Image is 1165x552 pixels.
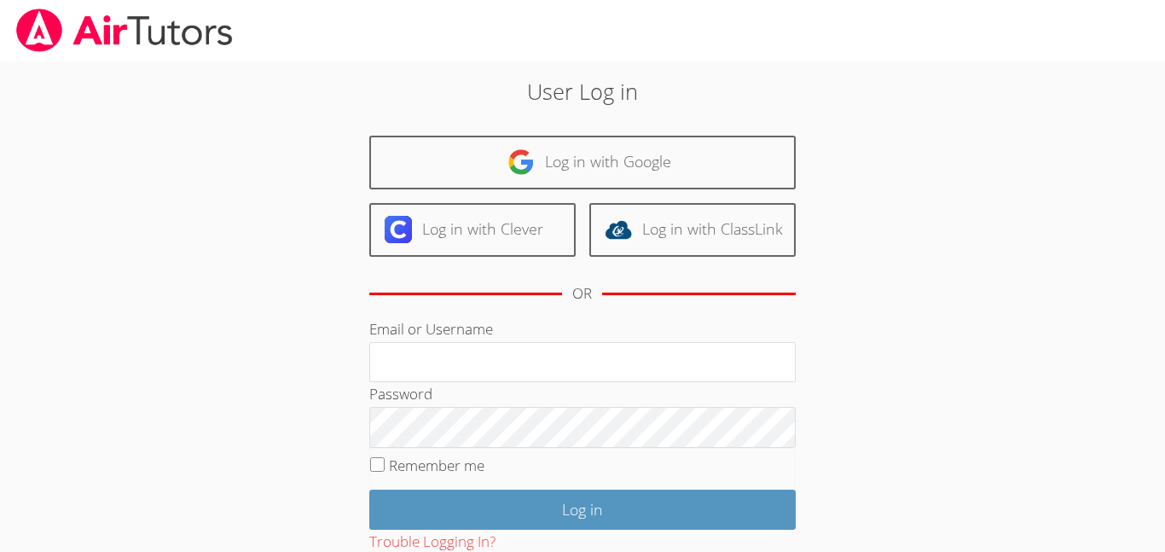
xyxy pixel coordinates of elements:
img: airtutors_banner-c4298cdbf04f3fff15de1276eac7730deb9818008684d7c2e4769d2f7ddbe033.png [14,9,235,52]
label: Password [369,384,432,404]
label: Email or Username [369,319,493,339]
img: classlink-logo-d6bb404cc1216ec64c9a2012d9dc4662098be43eaf13dc465df04b49fa7ab582.svg [605,216,632,243]
img: google-logo-50288ca7cdecda66e5e0955fdab243c47b7ad437acaf1139b6f446037453330a.svg [507,148,535,176]
a: Log in with ClassLink [589,203,796,257]
input: Log in [369,490,796,530]
img: clever-logo-6eab21bc6e7a338710f1a6ff85c0baf02591cd810cc4098c63d3a4b26e2feb20.svg [385,216,412,243]
h2: User Log in [268,75,897,107]
div: OR [572,282,592,306]
label: Remember me [389,456,484,475]
a: Log in with Clever [369,203,576,257]
a: Log in with Google [369,136,796,189]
